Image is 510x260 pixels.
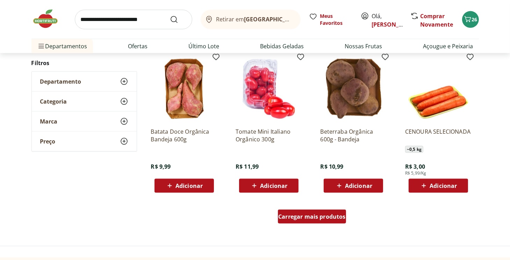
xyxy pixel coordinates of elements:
[405,146,423,153] span: ~ 0,5 kg
[260,183,287,189] span: Adicionar
[372,21,417,28] a: [PERSON_NAME]
[409,179,468,193] button: Adicionar
[278,210,346,226] a: Carregar mais produtos
[320,13,352,27] span: Meus Favoritos
[75,10,192,29] input: search
[345,42,382,50] a: Nossas Frutas
[40,78,81,85] span: Departamento
[175,183,203,189] span: Adicionar
[40,118,58,125] span: Marca
[421,12,453,28] a: Comprar Novamente
[151,128,217,143] a: Batata Doce Orgânica Bandeja 600g
[244,15,362,23] b: [GEOGRAPHIC_DATA]/[GEOGRAPHIC_DATA]
[32,72,137,91] button: Departamento
[405,128,472,143] a: CENOURA SELECIONADA
[423,42,473,50] a: Açougue e Peixaria
[405,56,472,122] img: CENOURA SELECIONADA
[260,42,304,50] a: Bebidas Geladas
[309,13,352,27] a: Meus Favoritos
[239,179,299,193] button: Adicionar
[151,56,217,122] img: Batata Doce Orgânica Bandeja 600g
[345,183,372,189] span: Adicionar
[216,16,293,22] span: Retirar em
[320,163,343,170] span: R$ 10,99
[40,98,67,105] span: Categoria
[32,132,137,151] button: Preço
[37,38,87,55] span: Departamentos
[372,12,403,29] span: Olá,
[31,56,137,70] h2: Filtros
[40,138,56,145] span: Preço
[430,183,457,189] span: Adicionar
[37,38,45,55] button: Menu
[31,8,66,29] img: Hortifruti
[32,112,137,131] button: Marca
[278,214,346,219] span: Carregar mais produtos
[201,10,301,29] button: Retirar em[GEOGRAPHIC_DATA]/[GEOGRAPHIC_DATA]
[128,42,148,50] a: Ofertas
[472,16,477,23] span: 26
[189,42,220,50] a: Último Lote
[324,179,383,193] button: Adicionar
[151,163,171,170] span: R$ 9,99
[462,11,479,28] button: Carrinho
[155,179,214,193] button: Adicionar
[236,163,259,170] span: R$ 11,99
[32,92,137,111] button: Categoria
[236,56,302,122] img: Tomate Mini Italiano Orgânico 300g
[320,128,387,143] a: Beterraba Orgânica 600g - Bandeja
[320,56,387,122] img: Beterraba Orgânica 600g - Bandeja
[170,15,187,24] button: Submit Search
[405,163,425,170] span: R$ 3,00
[236,128,302,143] a: Tomate Mini Italiano Orgânico 300g
[405,170,426,176] span: R$ 5,99/Kg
